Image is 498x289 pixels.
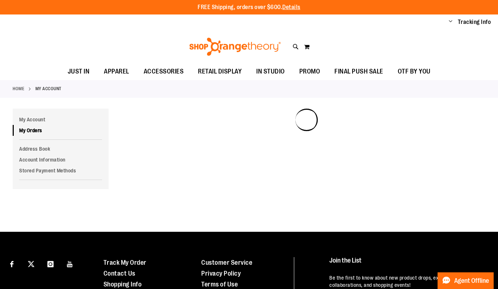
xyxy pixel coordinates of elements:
a: Address Book [13,143,109,154]
button: Agent Offline [438,272,494,289]
a: Visit our Instagram page [44,257,57,270]
button: Account menu [449,18,452,26]
span: OTF BY YOU [398,63,431,80]
span: PROMO [299,63,320,80]
a: OTF BY YOU [391,63,438,80]
a: APPAREL [97,63,136,80]
a: RETAIL DISPLAY [191,63,249,80]
a: My Account [13,114,109,125]
a: IN STUDIO [249,63,292,80]
a: Contact Us [104,270,135,277]
span: JUST IN [68,63,90,80]
img: Shop Orangetheory [188,38,282,56]
a: ACCESSORIES [136,63,191,80]
a: Stored Payment Methods [13,165,109,176]
a: FINAL PUSH SALE [327,63,391,80]
a: My Orders [13,125,109,136]
span: RETAIL DISPLAY [198,63,242,80]
a: Track My Order [104,259,147,266]
span: Agent Offline [454,277,489,284]
a: Terms of Use [201,281,238,288]
span: IN STUDIO [256,63,285,80]
a: PROMO [292,63,328,80]
a: Account Information [13,154,109,165]
a: Visit our Youtube page [64,257,76,270]
span: FINAL PUSH SALE [334,63,383,80]
a: Home [13,85,24,92]
strong: My Account [35,85,62,92]
img: Twitter [28,261,34,267]
p: FREE Shipping, orders over $600. [198,3,300,12]
a: Visit our Facebook page [5,257,18,270]
span: ACCESSORIES [144,63,184,80]
a: JUST IN [60,63,97,80]
h4: Join the List [329,257,485,271]
a: Shopping Info [104,281,142,288]
a: Tracking Info [458,18,491,26]
a: Visit our X page [25,257,38,270]
a: Customer Service [201,259,252,266]
a: Details [282,4,300,11]
p: Be the first to know about new product drops, exclusive collaborations, and shopping events! [329,274,485,289]
span: APPAREL [104,63,129,80]
a: Privacy Policy [201,270,241,277]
